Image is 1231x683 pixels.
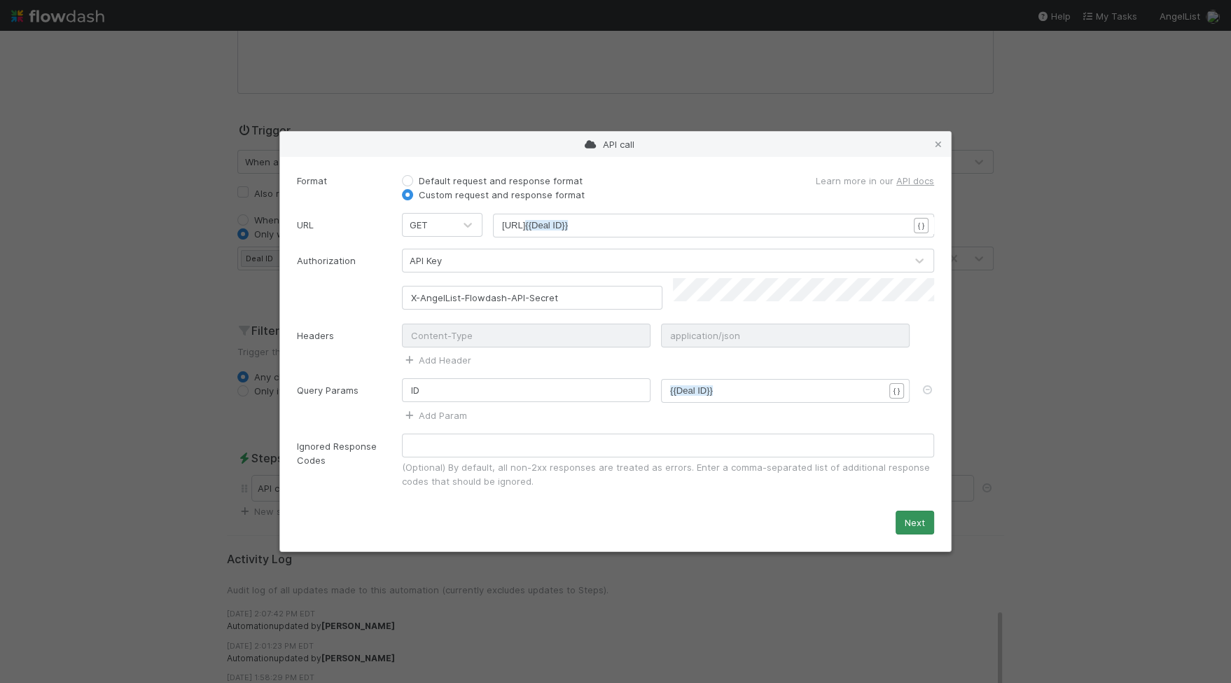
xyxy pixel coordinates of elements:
[297,218,314,232] label: URL
[410,218,428,232] div: GET
[502,220,568,230] span: [URL]
[619,174,945,188] div: Learn more in our
[402,286,662,310] input: Key
[297,439,391,467] label: Ignored Response Codes
[402,410,467,421] a: Add Param
[402,460,934,488] div: (Optional) By default, all non-2xx responses are treated as errors. Enter a comma-separated list ...
[280,132,951,157] div: API call
[402,354,471,366] a: Add Header
[896,511,934,534] button: Next
[670,385,713,396] span: {{Deal ID}}
[410,254,442,268] div: API Key
[297,329,334,343] label: Headers
[297,383,359,397] label: Query Params
[297,254,356,268] label: Authorization
[419,188,585,202] label: Custom request and response format
[914,218,929,233] button: { }
[525,220,568,230] span: {{Deal ID}}
[896,175,934,186] a: API docs
[419,174,583,188] label: Default request and response format
[889,383,904,399] button: { }
[297,174,327,188] label: Format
